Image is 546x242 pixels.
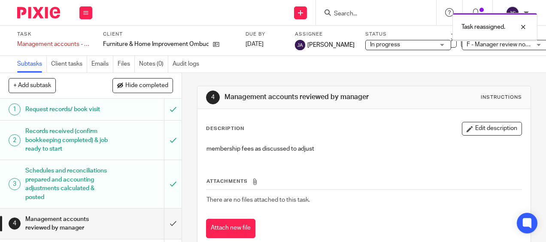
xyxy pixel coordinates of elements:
[246,41,264,47] span: [DATE]
[139,56,168,73] a: Notes (0)
[17,56,47,73] a: Subtasks
[9,178,21,190] div: 3
[481,94,522,101] div: Instructions
[206,179,248,184] span: Attachments
[51,56,87,73] a: Client tasks
[370,42,400,48] span: In progress
[103,31,235,38] label: Client
[307,41,355,49] span: [PERSON_NAME]
[462,122,522,136] button: Edit description
[17,31,92,38] label: Task
[9,103,21,115] div: 1
[17,40,92,48] div: Management accounts - Monthly
[206,125,244,132] p: Description
[206,219,255,238] button: Attach new file
[506,6,519,20] img: svg%3E
[25,125,112,155] h1: Records received (confirm bookkeeping completed) & job ready to start
[17,7,60,18] img: Pixie
[25,164,112,203] h1: Schedules and reconciliations prepared and accounting adjustments calculated & posted
[25,103,112,116] h1: Request records/ book visit
[125,82,168,89] span: Hide completed
[9,134,21,146] div: 2
[224,93,382,102] h1: Management accounts reviewed by manager
[103,40,209,48] p: Furniture & Home Improvement Ombudsman
[461,23,505,31] p: Task reassigned.
[295,40,305,50] img: svg%3E
[246,31,284,38] label: Due by
[173,56,203,73] a: Audit logs
[118,56,135,73] a: Files
[91,56,113,73] a: Emails
[206,91,220,104] div: 4
[112,78,173,93] button: Hide completed
[206,197,310,203] span: There are no files attached to this task.
[206,145,521,153] p: membership fees as discussed to adjust
[9,78,56,93] button: + Add subtask
[25,213,112,235] h1: Management accounts reviewed by manager
[9,218,21,230] div: 4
